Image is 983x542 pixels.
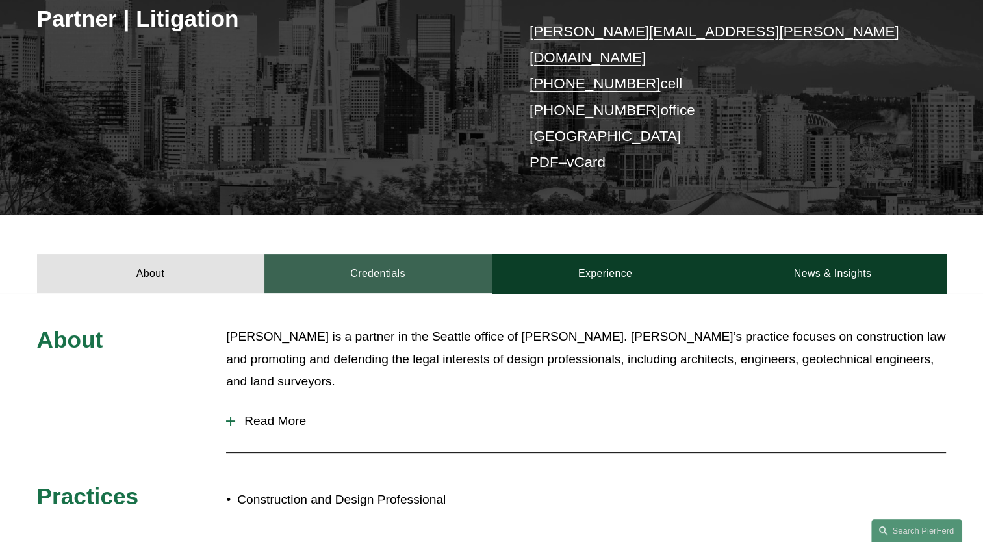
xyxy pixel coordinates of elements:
[530,19,908,176] p: cell office [GEOGRAPHIC_DATA] –
[530,102,661,118] a: [PHONE_NUMBER]
[37,484,139,509] span: Practices
[492,254,719,293] a: Experience
[37,5,492,33] h3: Partner | Litigation
[235,414,946,428] span: Read More
[719,254,946,293] a: News & Insights
[37,327,103,352] span: About
[237,489,491,511] p: Construction and Design Professional
[530,75,661,92] a: [PHONE_NUMBER]
[37,254,264,293] a: About
[567,154,606,170] a: vCard
[264,254,492,293] a: Credentials
[530,154,559,170] a: PDF
[530,23,899,66] a: [PERSON_NAME][EMAIL_ADDRESS][PERSON_NAME][DOMAIN_NAME]
[226,326,946,393] p: [PERSON_NAME] is a partner in the Seattle office of [PERSON_NAME]. [PERSON_NAME]’s practice focus...
[871,519,962,542] a: Search this site
[226,404,946,438] button: Read More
